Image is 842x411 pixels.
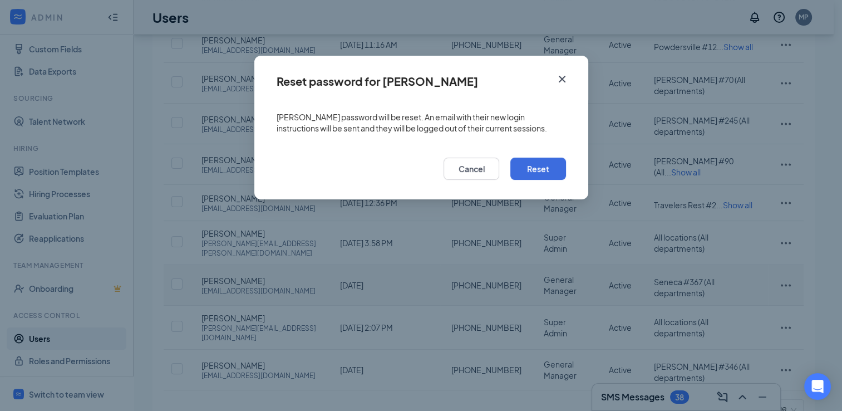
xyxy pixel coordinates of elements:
[277,75,478,87] div: Reset password for [PERSON_NAME]
[444,158,499,180] button: Cancel
[804,373,831,400] div: Open Intercom Messenger
[555,72,569,86] svg: Cross
[510,158,566,180] button: Reset
[277,111,566,134] span: [PERSON_NAME] password will be reset. An email with their new login instructions will be sent and...
[547,56,588,91] button: Close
